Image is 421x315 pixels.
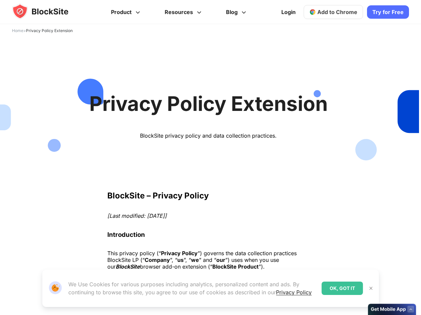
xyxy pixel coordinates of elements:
[216,257,225,263] strong: our
[322,282,363,295] div: OK, GOT IT
[277,4,300,20] a: Login
[51,92,366,116] h1: Privacy Policy Extension
[68,280,316,296] p: We Use Cookies for various purposes including analytics, personalized content and ads. By continu...
[12,28,23,33] a: Home
[177,257,184,263] strong: us
[12,28,73,33] span: >
[304,5,363,19] a: Add to Chrome
[309,9,316,15] img: chrome-icon.svg
[314,82,419,169] img: People Cards Right
[51,132,366,139] div: BlockSite privacy policy and data collection practices.
[368,286,374,291] img: Close
[12,3,81,19] img: blocksite-icon.5d769676.svg
[107,231,145,239] strong: Introduction
[145,257,170,263] strong: Company
[107,250,314,270] p: This privacy policy (“ ”) governs the data collection practices BlockSite LP (“ ”, “ ”, “ ” and “...
[161,250,198,257] strong: Privacy Policy
[367,5,409,19] a: Try for Free
[367,284,375,293] button: Close
[26,28,73,33] span: Privacy Policy Extension
[191,257,199,263] strong: we
[276,289,312,296] a: Privacy Policy
[107,191,209,200] strong: BlockSite – Privacy Policy
[317,9,357,15] span: Add to Chrome
[107,212,167,219] em: [Last modified: [DATE]]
